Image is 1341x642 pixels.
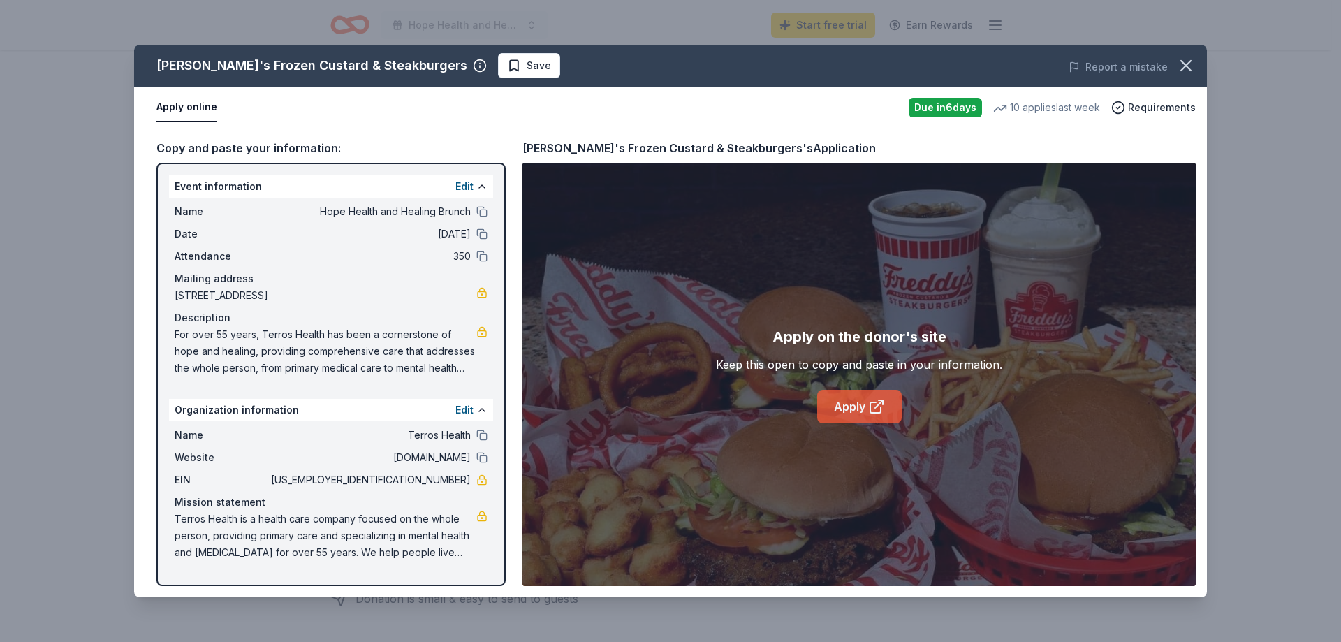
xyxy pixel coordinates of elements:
span: Terros Health is a health care company focused on the whole person, providing primary care and sp... [175,511,476,561]
span: Requirements [1128,99,1196,116]
span: Attendance [175,248,268,265]
span: [DOMAIN_NAME] [268,449,471,466]
div: 10 applies last week [993,99,1100,116]
button: Save [498,53,560,78]
div: Mailing address [175,270,488,287]
span: [STREET_ADDRESS] [175,287,476,304]
button: Edit [455,402,474,418]
span: EIN [175,472,268,488]
div: Due in 6 days [909,98,982,117]
div: [PERSON_NAME]'s Frozen Custard & Steakburgers [156,54,467,77]
div: Mission statement [175,494,488,511]
button: Edit [455,178,474,195]
div: [PERSON_NAME]'s Frozen Custard & Steakburgers's Application [522,139,876,157]
span: Website [175,449,268,466]
span: Name [175,427,268,444]
div: Apply on the donor's site [772,326,946,348]
div: Keep this open to copy and paste in your information. [716,356,1002,373]
div: Description [175,309,488,326]
span: [US_EMPLOYER_IDENTIFICATION_NUMBER] [268,472,471,488]
span: Terros Health [268,427,471,444]
a: Apply [817,390,902,423]
button: Apply online [156,93,217,122]
span: Save [527,57,551,74]
button: Requirements [1111,99,1196,116]
button: Report a mistake [1069,59,1168,75]
span: Name [175,203,268,220]
span: Hope Health and Healing Brunch [268,203,471,220]
div: Copy and paste your information: [156,139,506,157]
div: Event information [169,175,493,198]
div: Organization information [169,399,493,421]
span: 350 [268,248,471,265]
span: Date [175,226,268,242]
span: [DATE] [268,226,471,242]
span: For over 55 years, Terros Health has been a cornerstone of hope and healing, providing comprehens... [175,326,476,377]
